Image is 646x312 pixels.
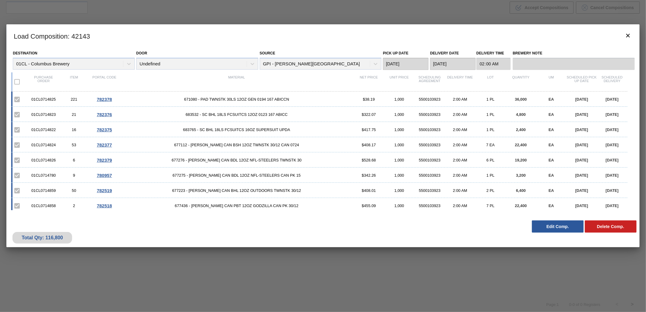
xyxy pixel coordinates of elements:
[28,158,59,162] div: 01CL0714826
[415,173,445,178] div: 5500103923
[532,220,584,233] button: Edit Comp.
[97,142,112,147] span: 782377
[549,203,554,208] span: EA
[354,203,384,208] div: $455.09
[97,158,112,163] span: 782379
[89,203,120,208] div: Go to Order
[384,75,415,88] div: Unit Price
[515,203,527,208] span: 22,400
[89,127,120,132] div: Go to Order
[575,112,588,117] span: [DATE]
[384,143,415,147] div: 1,000
[384,173,415,178] div: 1,000
[536,75,567,88] div: UM
[506,75,536,88] div: Quantity
[120,97,354,102] span: 671080 - PAD TWNSTK 30LS 12OZ GEN 0194 167 ABICCN
[354,75,384,88] div: Net Price
[597,75,627,88] div: Scheduled Delivery
[516,188,526,193] span: 6,400
[575,158,588,162] span: [DATE]
[516,112,526,117] span: 4,800
[17,235,68,241] div: Total Qty: 116,800
[606,97,619,102] span: [DATE]
[415,97,445,102] div: 5500103923
[59,203,89,208] div: 2
[430,51,459,55] label: Delivery Date
[28,188,59,193] div: 01CL0714859
[354,158,384,162] div: $528.68
[6,24,640,47] h3: Load Composition : 42143
[97,112,112,117] span: 782376
[475,75,506,88] div: Lot
[516,173,526,178] span: 3,200
[549,112,554,117] span: EA
[415,188,445,193] div: 5500103923
[549,188,554,193] span: EA
[384,188,415,193] div: 1,000
[445,188,475,193] div: 2:00 AM
[445,203,475,208] div: 2:00 AM
[415,112,445,117] div: 5500103923
[384,127,415,132] div: 1,000
[120,112,354,117] span: 683532 - SC BHL 18LS FCSUITCS 12OZ 0123 167 ABICC
[28,112,59,117] div: 01CL0714823
[575,127,588,132] span: [DATE]
[354,97,384,102] div: $38.19
[475,173,506,178] div: 1 PL
[606,203,619,208] span: [DATE]
[475,127,506,132] div: 1 PL
[475,112,506,117] div: 1 PL
[89,75,120,88] div: Portal code
[476,49,511,58] label: Delivery Time
[585,220,637,233] button: Delete Comp.
[549,97,554,102] span: EA
[59,143,89,147] div: 53
[575,188,588,193] span: [DATE]
[549,143,554,147] span: EA
[415,203,445,208] div: 5500103923
[516,127,526,132] span: 2,400
[97,97,112,102] span: 782378
[475,203,506,208] div: 7 PL
[383,51,408,55] label: Pick up Date
[475,143,506,147] div: 7 EA
[97,203,112,208] span: 782518
[120,127,354,132] span: 683765 - SC BHL 18LS FCSUITCS 16OZ SUPERSUIT UPDA
[120,188,354,193] span: 677223 - CARR CAN BHL 12OZ OUTDOORS TWNSTK 30/12
[445,127,475,132] div: 2:00 AM
[575,97,588,102] span: [DATE]
[89,142,120,147] div: Go to Order
[89,188,120,193] div: Go to Order
[136,51,147,55] label: Door
[120,173,354,178] span: 677275 - CARR CAN BDL 12OZ NFL-STEELERS CAN PK 15
[567,75,597,88] div: Scheduled Pick up Date
[354,127,384,132] div: $417.75
[384,158,415,162] div: 1,000
[354,143,384,147] div: $408.17
[384,97,415,102] div: 1,000
[575,143,588,147] span: [DATE]
[97,188,112,193] span: 782519
[415,127,445,132] div: 5500103923
[59,188,89,193] div: 50
[59,112,89,117] div: 21
[89,158,120,163] div: Go to Order
[430,58,476,70] input: mm/dd/yyyy
[59,127,89,132] div: 16
[28,173,59,178] div: 01CL0714780
[59,173,89,178] div: 9
[445,158,475,162] div: 2:00 AM
[445,143,475,147] div: 2:00 AM
[260,51,275,55] label: Source
[59,97,89,102] div: 221
[606,173,619,178] span: [DATE]
[475,97,506,102] div: 1 PL
[549,173,554,178] span: EA
[89,97,120,102] div: Go to Order
[383,58,429,70] input: mm/dd/yyyy
[384,112,415,117] div: 1,000
[606,127,619,132] span: [DATE]
[549,127,554,132] span: EA
[28,203,59,208] div: 01CL0714858
[384,203,415,208] div: 1,000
